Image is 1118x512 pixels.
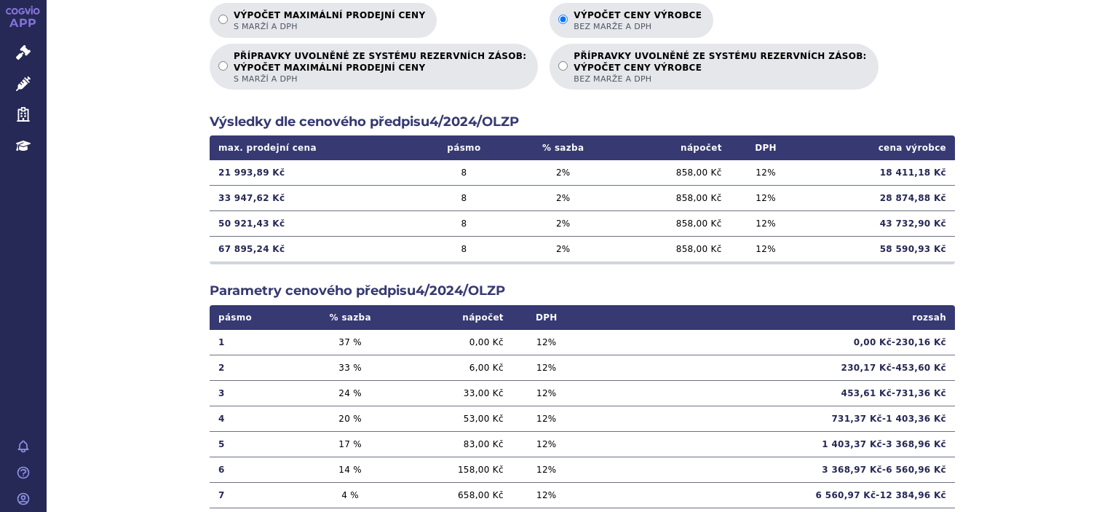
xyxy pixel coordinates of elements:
span: s marží a DPH [234,21,425,32]
td: 8 [418,160,510,186]
td: 43 732,90 Kč [801,211,955,237]
td: 12 % [512,380,581,406]
td: 50 921,43 Kč [210,211,418,237]
p: PŘÍPRAVKY UVOLNĚNÉ ZE SYSTÉMU REZERVNÍCH ZÁSOB: [234,51,526,84]
td: 7 [210,482,298,508]
td: 5 [210,431,298,457]
td: 858,00 Kč [617,160,731,186]
td: 230,17 Kč - 453,60 Kč [581,355,955,380]
td: 858,00 Kč [617,186,731,211]
p: PŘÍPRAVKY UVOLNĚNÉ ZE SYSTÉMU REZERVNÍCH ZÁSOB: [574,51,866,84]
th: nápočet [617,135,731,160]
td: 3 [210,380,298,406]
strong: VÝPOČET CENY VÝROBCE [574,62,866,74]
td: 21 993,89 Kč [210,160,418,186]
td: 12 % [731,237,801,262]
td: 858,00 Kč [617,237,731,262]
td: 28 874,88 Kč [801,186,955,211]
td: 12 % [731,211,801,237]
td: 2 % [510,237,617,262]
td: 6 560,97 Kč - 12 384,96 Kč [581,482,955,508]
td: 2 % [510,186,617,211]
td: 158,00 Kč [402,457,512,482]
th: rozsah [581,305,955,330]
td: 12 % [512,355,581,380]
td: 33 947,62 Kč [210,186,418,211]
td: 4 [210,406,298,431]
p: Výpočet ceny výrobce [574,10,702,32]
td: 2 [210,355,298,380]
strong: VÝPOČET MAXIMÁLNÍ PRODEJNÍ CENY [234,62,526,74]
td: 33 % [298,355,402,380]
th: % sazba [510,135,617,160]
h2: Výsledky dle cenového předpisu 4/2024/OLZP [210,113,955,131]
input: Výpočet maximální prodejní cenys marží a DPH [218,15,228,24]
th: cena výrobce [801,135,955,160]
td: 0,00 Kč [402,330,512,355]
th: % sazba [298,305,402,330]
td: 20 % [298,406,402,431]
td: 4 % [298,482,402,508]
td: 67 895,24 Kč [210,237,418,262]
td: 12 % [512,406,581,431]
td: 6,00 Kč [402,355,512,380]
td: 3 368,97 Kč - 6 560,96 Kč [581,457,955,482]
td: 8 [418,186,510,211]
td: 18 411,18 Kč [801,160,955,186]
td: 0,00 Kč - 230,16 Kč [581,330,955,355]
td: 1 403,37 Kč - 3 368,96 Kč [581,431,955,457]
input: PŘÍPRAVKY UVOLNĚNÉ ZE SYSTÉMU REZERVNÍCH ZÁSOB:VÝPOČET MAXIMÁLNÍ PRODEJNÍ CENYs marží a DPH [218,61,228,71]
td: 24 % [298,380,402,406]
td: 33,00 Kč [402,380,512,406]
td: 658,00 Kč [402,482,512,508]
th: DPH [512,305,581,330]
th: pásmo [210,305,298,330]
td: 58 590,93 Kč [801,237,955,262]
td: 53,00 Kč [402,406,512,431]
span: bez marže a DPH [574,21,702,32]
td: 37 % [298,330,402,355]
td: 731,37 Kč - 1 403,36 Kč [581,406,955,431]
th: nápočet [402,305,512,330]
td: 1 [210,330,298,355]
td: 12 % [512,457,581,482]
td: 12 % [512,482,581,508]
td: 6 [210,457,298,482]
td: 12 % [512,431,581,457]
span: s marží a DPH [234,74,526,84]
span: bez marže a DPH [574,74,866,84]
h2: Parametry cenového předpisu 4/2024/OLZP [210,282,955,300]
td: 12 % [731,160,801,186]
th: pásmo [418,135,510,160]
p: Výpočet maximální prodejní ceny [234,10,425,32]
td: 12 % [731,186,801,211]
input: Výpočet ceny výrobcebez marže a DPH [558,15,568,24]
td: 453,61 Kč - 731,36 Kč [581,380,955,406]
th: max. prodejní cena [210,135,418,160]
td: 2 % [510,211,617,237]
td: 2 % [510,160,617,186]
td: 12 % [512,330,581,355]
td: 8 [418,211,510,237]
td: 83,00 Kč [402,431,512,457]
td: 8 [418,237,510,262]
td: 858,00 Kč [617,211,731,237]
td: 14 % [298,457,402,482]
input: PŘÍPRAVKY UVOLNĚNÉ ZE SYSTÉMU REZERVNÍCH ZÁSOB:VÝPOČET CENY VÝROBCEbez marže a DPH [558,61,568,71]
th: DPH [731,135,801,160]
td: 17 % [298,431,402,457]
